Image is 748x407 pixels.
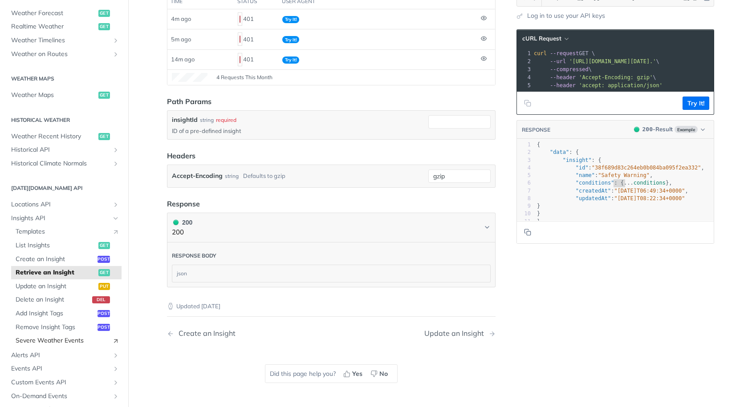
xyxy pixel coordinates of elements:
[7,349,122,362] a: Alerts APIShow subpages for Alerts API
[98,310,110,317] span: post
[11,321,122,334] a: Remove Insight Tagspost
[172,265,490,282] div: json
[592,165,701,171] span: "38f689d83c264eb0b084ba095f2ea332"
[112,352,119,359] button: Show subpages for Alerts API
[7,376,122,389] a: Custom Events APIShow subpages for Custom Events API
[11,253,122,266] a: Create an Insightpost
[424,329,488,338] div: Update an Insight
[7,130,122,143] a: Weather Recent Historyget
[537,149,579,155] span: : {
[517,73,532,81] div: 4
[340,367,367,380] button: Yes
[112,215,119,222] button: Hide subpages for Insights API
[534,50,547,56] span: curl
[569,58,656,64] span: '[URL][DOMAIN_NAME][DATE].'
[200,116,214,124] div: string
[173,220,179,225] span: 200
[517,172,531,179] div: 5
[537,141,540,148] span: {
[172,218,192,227] div: 200
[563,157,592,163] span: "insight"
[98,269,110,276] span: get
[98,10,110,17] span: get
[517,141,531,149] div: 1
[216,116,236,124] div: required
[112,393,119,400] button: Show subpages for On-Demand Events
[7,390,122,403] a: On-Demand EventsShow subpages for On-Demand Events
[16,323,95,332] span: Remove Insight Tags
[98,23,110,30] span: get
[550,74,576,81] span: --header
[683,97,709,110] button: Try It!
[282,36,299,43] span: Try It!
[112,379,119,386] button: Show subpages for Custom Events API
[11,334,122,347] a: Severe Weather EventsLink
[11,266,122,279] a: Retrieve an Insightget
[7,362,122,375] a: Events APIShow subpages for Events API
[167,242,496,287] div: 200 200200
[11,36,110,45] span: Weather Timelines
[11,351,110,360] span: Alerts API
[167,320,496,347] nav: Pagination Controls
[11,225,122,238] a: TemplatesLink
[11,22,96,31] span: Realtime Weather
[534,58,659,64] span: \
[517,218,531,226] div: 11
[517,179,531,187] div: 6
[112,37,119,44] button: Show subpages for Weather Timelines
[11,293,122,306] a: Delete an Insightdel
[534,74,656,81] span: \
[537,203,540,209] span: }
[238,12,275,27] div: 401
[634,127,639,132] span: 200
[11,145,110,154] span: Historical API
[642,125,673,134] div: - Result
[537,165,704,171] span: : ,
[11,159,110,168] span: Historical Climate Normals
[517,157,531,164] div: 3
[7,212,122,225] a: Insights APIHide subpages for Insights API
[167,150,195,161] div: Headers
[16,336,108,345] span: Severe Weather Events
[11,91,96,100] span: Weather Maps
[550,66,589,73] span: --compressed
[16,255,95,264] span: Create an Insight
[282,16,299,23] span: Try It!
[167,96,211,107] div: Path Params
[16,295,90,304] span: Delete an Insight
[112,365,119,372] button: Show subpages for Events API
[367,367,393,380] button: No
[517,202,531,210] div: 9
[550,50,579,56] span: --request
[517,57,532,65] div: 2
[112,51,119,58] button: Show subpages for Weather on Routes
[7,198,122,211] a: Locations APIShow subpages for Locations API
[522,35,561,42] span: cURL Request
[576,172,595,178] span: "name"
[174,329,236,338] div: Create an Insight
[225,169,239,182] div: string
[112,228,119,235] i: Link
[16,282,96,291] span: Update an Insight
[11,200,110,209] span: Locations API
[11,307,122,320] a: Add Insight Tagspost
[240,56,240,63] span: 401
[240,36,240,43] span: 401
[576,195,611,201] span: "updatedAt"
[171,56,195,63] span: 14m ago
[624,180,634,186] span: ...
[7,89,122,102] a: Weather Mapsget
[598,172,650,178] span: "Safety Warning"
[537,195,685,201] span: :
[265,364,398,383] div: Did this page help you?
[11,132,96,141] span: Weather Recent History
[112,146,119,153] button: Show subpages for Historical API
[519,34,571,43] button: cURL Request
[7,116,122,124] h2: Historical Weather
[238,32,275,47] div: 401
[11,214,110,223] span: Insights API
[517,81,532,89] div: 5
[7,48,122,61] a: Weather on RoutesShow subpages for Weather on Routes
[98,324,110,331] span: post
[517,149,531,156] div: 2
